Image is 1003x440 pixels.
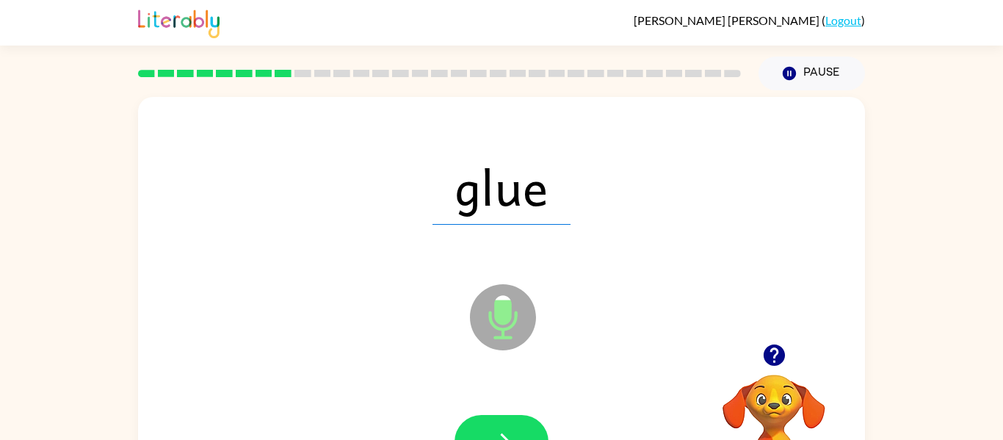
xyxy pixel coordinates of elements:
span: [PERSON_NAME] [PERSON_NAME] [634,13,822,27]
a: Logout [825,13,861,27]
div: ( ) [634,13,865,27]
span: glue [432,148,571,225]
img: Literably [138,6,220,38]
button: Pause [758,57,865,90]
